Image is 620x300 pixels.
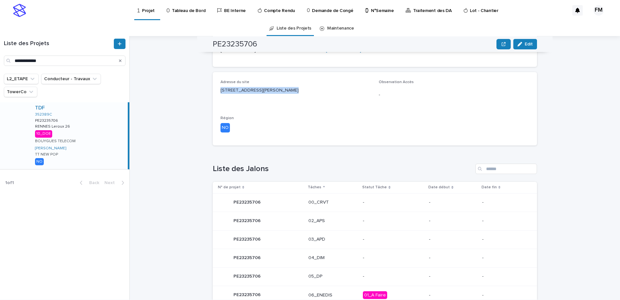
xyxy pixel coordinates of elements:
p: - [363,200,424,205]
tr: PE23235706PE23235706 02_APS--- [213,212,537,230]
span: Observation Accès [379,80,414,84]
button: Conducteur - Travaux [41,74,101,84]
div: 10_DOE [35,130,52,137]
p: - [363,218,424,224]
div: NO [221,123,230,132]
p: Statut Tâche [362,184,387,191]
span: Next [104,181,119,185]
input: Search [4,56,125,66]
p: - [482,200,527,205]
p: - [482,255,527,261]
p: - [482,237,527,242]
p: - [363,274,424,279]
a: 352389C [35,112,52,117]
tr: PE23235706PE23235706 00_CRVT--- [213,193,537,212]
p: PE23235706 [35,117,59,123]
div: NO [35,158,44,165]
p: PE23235706 [233,254,262,261]
span: Back [85,181,99,185]
p: 06_ENEDIS [308,293,358,298]
p: 03_APD [308,237,358,242]
span: Edit [525,42,533,46]
p: 00_CRVT [308,200,358,205]
h1: Liste des Projets [4,40,113,47]
div: 01_A Faire [363,291,387,299]
h1: Liste des Jalons [213,164,473,174]
p: TT NEW POP [35,152,58,157]
p: - [429,274,477,279]
p: - [429,218,477,224]
p: PE23235706 [233,198,262,205]
tr: PE23235706PE23235706 05_DP--- [213,267,537,286]
p: 05_DP [308,274,358,279]
button: Back [75,180,102,186]
p: BOUYGUES TELECOM [35,139,76,144]
div: FM [593,5,604,16]
p: - [482,293,527,298]
p: - [429,200,477,205]
p: - [363,255,424,261]
button: L2_ETAPE [4,74,39,84]
p: N° de projet [218,184,241,191]
h2: PE23235706 [213,40,257,49]
tr: PE23235706PE23235706 04_DIM--- [213,249,537,267]
span: Adresse du site [221,80,249,84]
p: [STREET_ADDRESS][PERSON_NAME] [221,87,371,94]
a: Maintenance [327,21,354,36]
p: - [429,293,477,298]
a: [PERSON_NAME] [35,146,66,151]
p: PE23235706 [233,291,262,298]
p: PE23235706 [233,272,262,279]
a: TDF [35,105,45,111]
p: RENNES Leroux 26 [35,123,71,129]
a: Liste des Projets [277,21,311,36]
img: stacker-logo-s-only.png [13,4,26,17]
p: - [363,237,424,242]
p: - [429,255,477,261]
p: - [429,237,477,242]
p: Date début [428,184,450,191]
p: Date fin [482,184,497,191]
button: Edit [513,39,537,49]
p: 02_APS [308,218,358,224]
p: - [482,274,527,279]
p: Tâches [308,184,321,191]
tr: PE23235706PE23235706 03_APD--- [213,230,537,249]
button: TowerCo [4,87,37,97]
button: Next [102,180,129,186]
p: - [482,218,527,224]
p: PE23235706 [233,217,262,224]
p: - [379,92,529,98]
span: Région [221,116,234,120]
p: 04_DIM [308,255,358,261]
input: Search [475,164,537,174]
p: PE23235706 [233,235,262,242]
